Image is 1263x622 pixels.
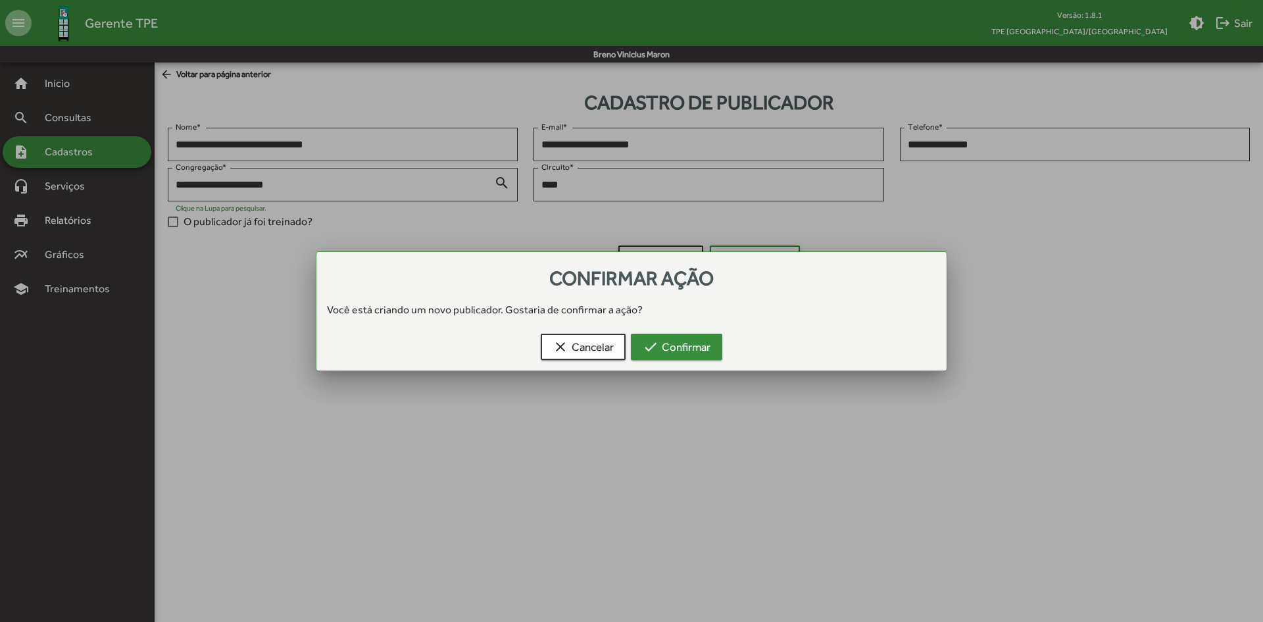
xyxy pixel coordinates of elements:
[553,335,614,359] span: Cancelar
[316,302,947,318] div: Você está criando um novo publicador. Gostaria de confirmar a ação?
[631,334,722,360] button: Confirmar
[549,267,714,290] span: Confirmar ação
[553,339,568,355] mat-icon: clear
[541,334,626,360] button: Cancelar
[643,335,710,359] span: Confirmar
[643,339,658,355] mat-icon: check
